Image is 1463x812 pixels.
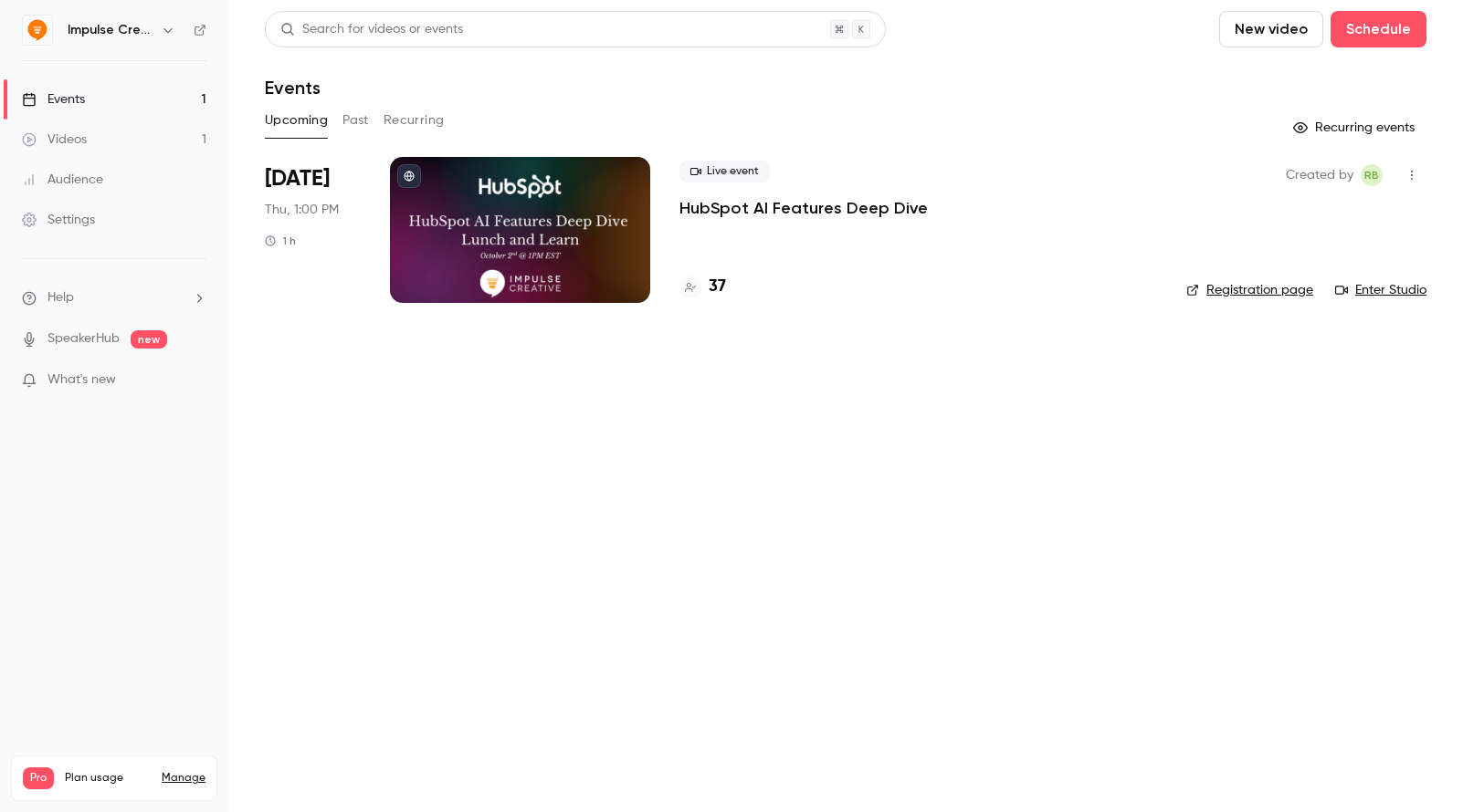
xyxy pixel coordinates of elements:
[47,329,120,349] a: SpeakerHub
[65,771,151,786] span: Plan usage
[68,21,153,39] h6: Impulse Creative
[47,370,116,390] span: What's new
[184,372,206,389] iframe: Noticeable Trigger
[22,211,95,229] div: Settings
[1331,11,1426,47] button: Schedule
[265,201,339,219] span: Thu, 1:00 PM
[265,77,321,99] h1: Events
[1285,113,1426,142] button: Recurring events
[47,288,74,307] span: Help
[162,771,205,786] a: Manage
[280,20,463,39] div: Search for videos or events
[1364,164,1379,186] span: RB
[265,157,361,303] div: Oct 2 Thu, 1:00 PM (America/New York)
[265,164,330,193] span: [DATE]
[679,197,928,219] a: HubSpot AI Features Deep Dive
[1335,281,1426,299] a: Enter Studio
[679,275,726,299] a: 37
[342,106,369,135] button: Past
[1219,11,1323,47] button: New video
[22,288,206,307] li: help-dropdown-opener
[709,275,726,299] h4: 37
[1186,281,1313,299] a: Registration page
[1361,164,1383,186] span: Remington Begg
[22,90,85,109] div: Events
[22,130,87,149] div: Videos
[131,330,167,349] span: new
[265,106,328,135] button: Upcoming
[1286,164,1353,186] span: Created by
[22,171,103,189] div: Audience
[23,767,54,789] span: Pro
[23,16,52,45] img: Impulse Creative
[384,106,445,135] button: Recurring
[679,161,770,182] span: Live event
[265,234,296,248] div: 1 h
